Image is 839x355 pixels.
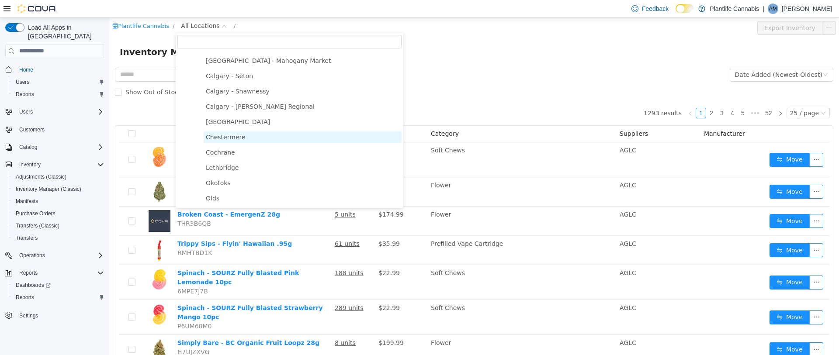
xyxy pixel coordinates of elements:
a: Inventory Manager (Classic) [12,184,85,194]
span: Adjustments (Classic) [12,172,104,182]
button: Reports [2,267,107,279]
span: Customers [16,124,104,135]
span: Home [16,64,104,75]
div: 25 / page [681,90,710,100]
i: icon: left [579,93,584,98]
span: Calgary - Seton [94,52,292,64]
button: Transfers [9,232,107,244]
span: Lethbridge [94,144,292,156]
button: Inventory Manager (Classic) [9,183,107,195]
button: icon: swapMove [660,293,700,307]
span: H7UJZXVG [68,331,100,338]
span: Lethbridge [97,146,129,153]
button: Users [9,76,107,88]
button: Reports [9,88,107,100]
td: Soft Chews [318,124,507,159]
span: Users [16,107,104,117]
a: Spinach - SOURZ Fully Blasted Strawberry Mango 10pc [68,286,214,303]
a: Customers [16,124,48,135]
span: Dark Mode [676,13,676,14]
button: Inventory [16,159,44,170]
span: / [63,5,65,11]
img: Spinach - SOURZ Fully Blasted Peach Orange THC10:CBD10 10pc hero shot [39,128,61,150]
button: Reports [9,291,107,303]
a: 2 [597,90,607,100]
span: Calgary - University District [94,98,292,110]
button: icon: swapMove [660,324,700,338]
img: Spinach - SOURZ Fully Blasted Pink Lemonade 10pc hero shot [39,251,61,272]
a: Users [12,77,33,87]
span: 6MPE7J7B [68,270,99,277]
a: Home [16,65,37,75]
span: Settings [19,312,38,319]
a: Transfers (Classic) [12,221,63,231]
u: 8 units [225,321,246,328]
td: Flower [318,317,507,346]
button: icon: ellipsis [700,167,714,181]
span: ••• [639,90,653,100]
span: $199.99 [269,321,295,328]
span: Load All Apps in [GEOGRAPHIC_DATA] [24,23,104,41]
li: Next Page [666,90,676,100]
span: Reports [12,292,104,303]
a: Reports [12,292,38,303]
button: icon: ellipsis [700,196,714,210]
span: P6UM60M0 [68,305,102,312]
span: Users [19,108,33,115]
u: 5 units [225,193,246,200]
span: / [125,5,126,11]
span: Manifests [16,198,38,205]
button: Inventory [2,159,107,171]
input: Dark Mode [676,4,694,13]
button: Reports [16,268,41,278]
li: 1 [586,90,597,100]
button: Export Inventory [648,3,713,17]
button: Purchase Orders [9,207,107,220]
span: Purchase Orders [16,210,55,217]
i: icon: down [711,93,717,99]
li: 3 [607,90,618,100]
input: filter select [68,17,292,31]
a: Dashboards [9,279,107,291]
span: AGLC [510,252,527,258]
button: icon: ellipsis [700,324,714,338]
button: icon: ellipsis [700,135,714,149]
span: AGLC [510,129,527,136]
button: Catalog [16,142,41,152]
span: Olds [97,177,110,184]
a: 52 [653,90,666,100]
span: Operations [19,252,45,259]
a: Simply Bare - BC Organic Fruit Loopz 28g [68,321,210,328]
a: 3 [608,90,617,100]
u: 61 units [225,222,250,229]
img: Broken Coast - EmergenZ 28g placeholder [39,192,61,214]
span: Calgary - Shawnessy [97,70,160,77]
a: icon: shopPlantlife Cannabis [3,5,60,11]
button: Home [2,63,107,76]
span: Home [19,66,33,73]
a: Spinach - SOURZ Fully Blasted Pink Lemonade 10pc [68,252,190,268]
img: Cova [17,4,57,13]
td: Soft Chews [318,247,507,282]
a: Reports [12,89,38,100]
span: Manufacturer [595,112,636,119]
span: Calgary - [PERSON_NAME] Regional [97,85,205,92]
button: Users [16,107,36,117]
span: Show Out of Stock [13,71,76,78]
span: AGLC [510,321,527,328]
span: Catalog [19,144,37,151]
span: THR3B6QB [68,202,102,209]
td: Flower [318,189,507,218]
span: $174.99 [269,193,295,200]
span: Reports [16,268,104,278]
a: 5 [629,90,638,100]
button: icon: swapMove [660,225,700,239]
span: $35.99 [269,222,291,229]
button: Adjustments (Classic) [9,171,107,183]
a: Broken Coast - EmergenZ 28g [68,193,171,200]
i: icon: right [669,93,674,98]
a: Trippy Sips - Flyin' Hawaiian .95g [68,222,183,229]
span: Customers [19,126,45,133]
button: Settings [2,309,107,321]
